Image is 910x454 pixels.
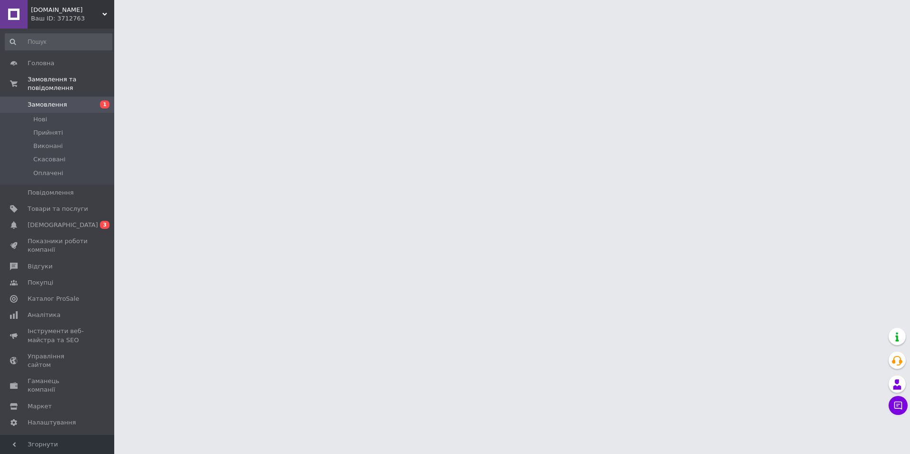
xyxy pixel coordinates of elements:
span: Маркет [28,402,52,411]
input: Пошук [5,33,112,50]
button: Чат з покупцем [889,396,908,415]
span: Оплачені [33,169,63,178]
span: Скасовані [33,155,66,164]
span: Гаманець компанії [28,377,88,394]
span: Прийняті [33,128,63,137]
span: Виконані [33,142,63,150]
span: Інструменти веб-майстра та SEO [28,327,88,344]
span: Покупці [28,278,53,287]
span: Товари та послуги [28,205,88,213]
span: Налаштування [28,418,76,427]
span: styleshopod.com.ua [31,6,102,14]
span: Управління сайтом [28,352,88,369]
span: Відгуки [28,262,52,271]
span: Повідомлення [28,188,74,197]
span: Аналітика [28,311,60,319]
span: Головна [28,59,54,68]
span: 1 [100,100,109,109]
span: Показники роботи компанії [28,237,88,254]
span: Замовлення [28,100,67,109]
span: [DEMOGRAPHIC_DATA] [28,221,98,229]
span: 3 [100,221,109,229]
span: Замовлення та повідомлення [28,75,114,92]
span: Каталог ProSale [28,295,79,303]
span: Нові [33,115,47,124]
div: Ваш ID: 3712763 [31,14,114,23]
